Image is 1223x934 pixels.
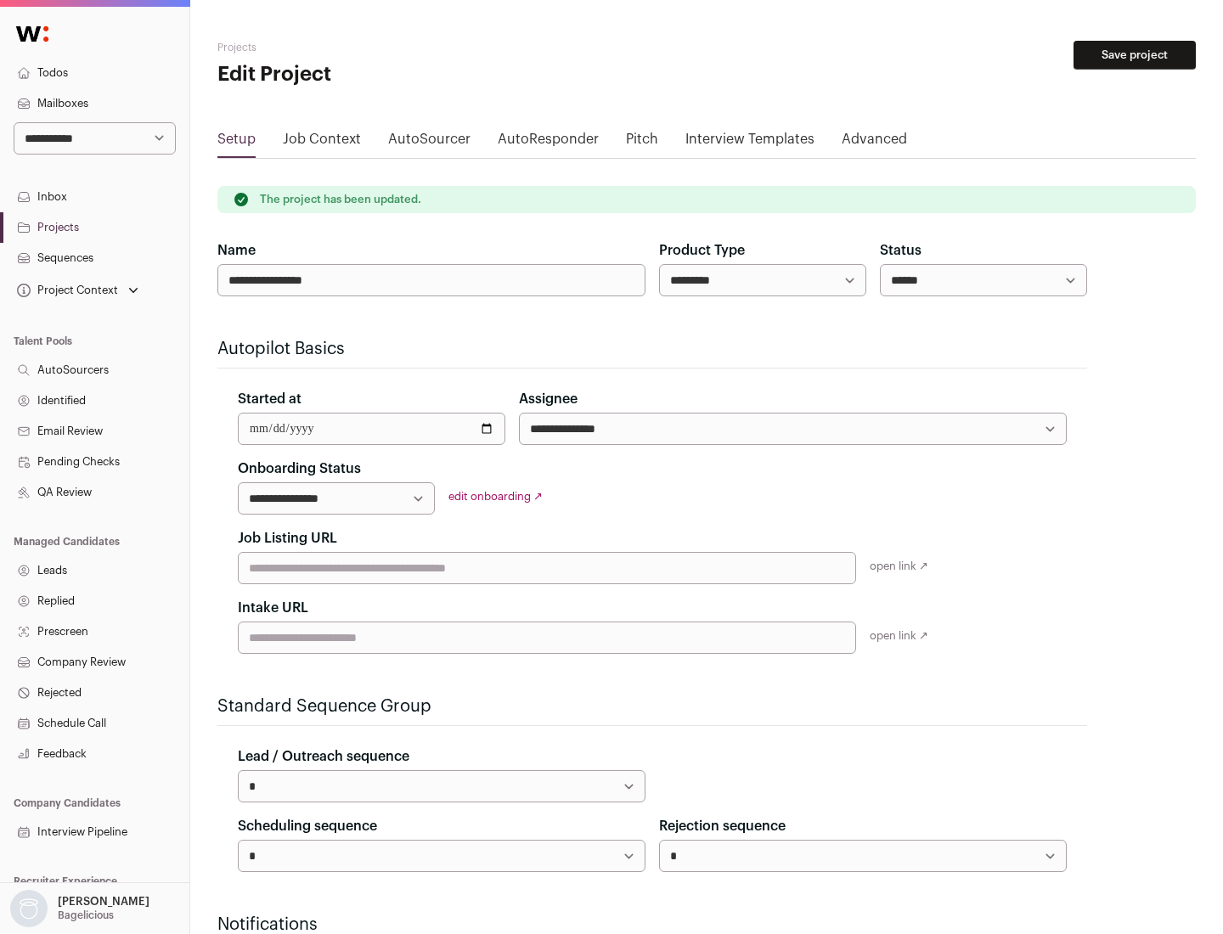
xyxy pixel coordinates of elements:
img: Wellfound [7,17,58,51]
a: Interview Templates [685,129,814,156]
a: Advanced [842,129,907,156]
h2: Projects [217,41,544,54]
label: Job Listing URL [238,528,337,549]
a: Setup [217,129,256,156]
a: AutoResponder [498,129,599,156]
h1: Edit Project [217,61,544,88]
p: [PERSON_NAME] [58,895,149,909]
label: Scheduling sequence [238,816,377,836]
label: Onboarding Status [238,459,361,479]
label: Name [217,240,256,261]
img: nopic.png [10,890,48,927]
label: Intake URL [238,598,308,618]
div: Project Context [14,284,118,297]
a: Pitch [626,129,658,156]
button: Save project [1074,41,1196,70]
a: AutoSourcer [388,129,471,156]
label: Lead / Outreach sequence [238,746,409,767]
label: Started at [238,389,302,409]
label: Product Type [659,240,745,261]
h2: Standard Sequence Group [217,695,1087,718]
h2: Autopilot Basics [217,337,1087,361]
label: Rejection sequence [659,816,786,836]
p: The project has been updated. [260,193,421,206]
button: Open dropdown [7,890,153,927]
label: Assignee [519,389,578,409]
a: edit onboarding ↗ [448,491,543,502]
label: Status [880,240,921,261]
button: Open dropdown [14,279,142,302]
a: Job Context [283,129,361,156]
p: Bagelicious [58,909,114,922]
